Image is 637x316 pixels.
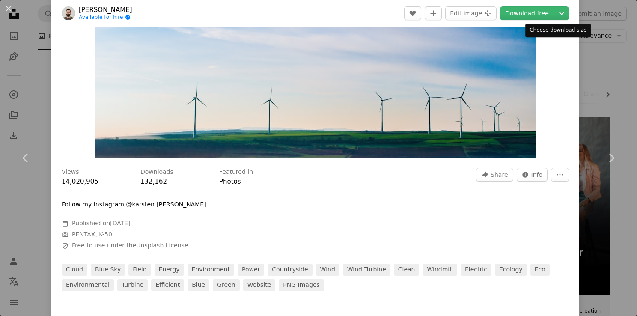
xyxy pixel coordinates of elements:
[500,6,554,20] a: Download free
[495,264,527,276] a: ecology
[72,230,112,239] button: PENTAX, K-50
[268,264,312,276] a: countryside
[72,241,188,250] span: Free to use under the
[531,168,543,181] span: Info
[140,168,173,176] h3: Downloads
[219,178,241,185] a: Photos
[188,264,234,276] a: environment
[476,168,513,182] button: Share this image
[279,279,324,291] a: PNG images
[62,279,114,291] a: environmental
[213,279,239,291] a: green
[404,6,421,20] button: Like
[72,220,131,227] span: Published on
[586,117,637,199] a: Next
[151,279,184,291] a: efficient
[79,6,132,14] a: [PERSON_NAME]
[423,264,457,276] a: windmill
[491,168,508,181] span: Share
[136,242,188,249] a: Unsplash License
[243,279,276,291] a: website
[62,178,98,185] span: 14,020,905
[117,279,148,291] a: turbine
[188,279,209,291] a: blue
[425,6,442,20] button: Add to Collection
[91,264,125,276] a: blue sky
[517,168,548,182] button: Stats about this image
[316,264,339,276] a: wind
[238,264,264,276] a: power
[79,14,132,21] a: Available for hire
[525,24,591,37] div: Choose download size
[554,6,569,20] button: Choose download size
[219,168,253,176] h3: Featured in
[62,200,206,209] p: Follow my Instagram @karsten.[PERSON_NAME]
[128,264,151,276] a: field
[62,264,87,276] a: cloud
[551,168,569,182] button: More Actions
[155,264,184,276] a: energy
[461,264,491,276] a: electric
[62,168,79,176] h3: Views
[343,264,390,276] a: wind turbine
[530,264,550,276] a: eco
[62,6,75,20] img: Go to Karsten Würth's profile
[110,220,130,227] time: January 4, 2016 at 12:24:11 AM GMT+5:30
[394,264,420,276] a: clean
[140,178,167,185] span: 132,162
[445,6,497,20] button: Edit image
